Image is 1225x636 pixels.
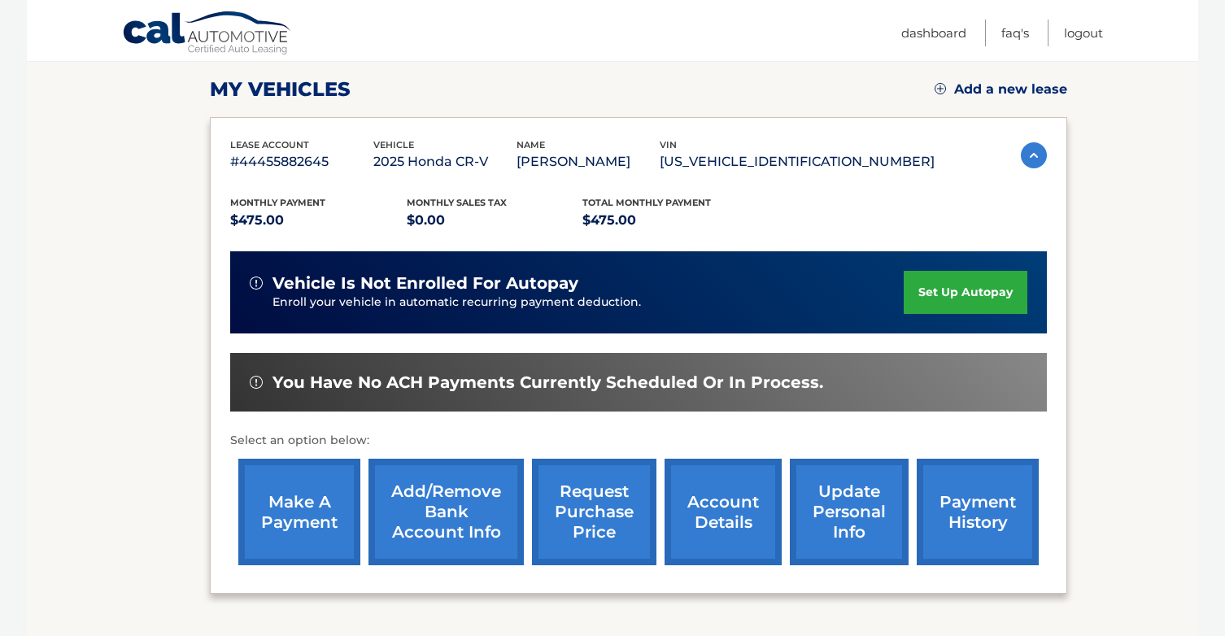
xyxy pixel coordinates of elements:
[935,83,946,94] img: add.svg
[250,277,263,290] img: alert-white.svg
[665,459,782,565] a: account details
[368,459,524,565] a: Add/Remove bank account info
[122,11,293,58] a: Cal Automotive
[517,150,660,173] p: [PERSON_NAME]
[230,150,373,173] p: #44455882645
[935,81,1067,98] a: Add a new lease
[272,294,904,311] p: Enroll your vehicle in automatic recurring payment deduction.
[1001,20,1029,46] a: FAQ's
[373,139,414,150] span: vehicle
[407,197,507,208] span: Monthly sales Tax
[660,139,677,150] span: vin
[790,459,909,565] a: update personal info
[660,150,935,173] p: [US_VEHICLE_IDENTIFICATION_NUMBER]
[582,197,711,208] span: Total Monthly Payment
[230,139,309,150] span: lease account
[230,197,325,208] span: Monthly Payment
[238,459,360,565] a: make a payment
[532,459,656,565] a: request purchase price
[272,273,578,294] span: vehicle is not enrolled for autopay
[407,209,583,232] p: $0.00
[917,459,1039,565] a: payment history
[904,271,1027,314] a: set up autopay
[272,372,823,393] span: You have no ACH payments currently scheduled or in process.
[517,139,545,150] span: name
[250,376,263,389] img: alert-white.svg
[210,77,351,102] h2: my vehicles
[1021,142,1047,168] img: accordion-active.svg
[230,209,407,232] p: $475.00
[1064,20,1103,46] a: Logout
[373,150,517,173] p: 2025 Honda CR-V
[582,209,759,232] p: $475.00
[230,431,1047,451] p: Select an option below:
[901,20,966,46] a: Dashboard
